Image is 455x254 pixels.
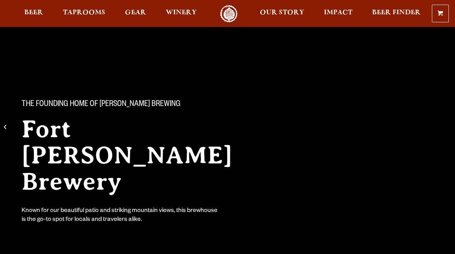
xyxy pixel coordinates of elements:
[324,10,352,16] span: Impact
[214,5,243,22] a: Odell Home
[372,10,421,16] span: Beer Finder
[58,5,110,22] a: Taprooms
[22,207,219,225] div: Known for our beautiful patio and striking mountain views, this brewhouse is the go-to spot for l...
[260,10,304,16] span: Our Story
[125,10,146,16] span: Gear
[120,5,151,22] a: Gear
[166,10,197,16] span: Winery
[63,10,105,16] span: Taprooms
[19,5,48,22] a: Beer
[319,5,357,22] a: Impact
[22,116,262,195] h2: Fort [PERSON_NAME] Brewery
[24,10,43,16] span: Beer
[22,100,180,110] span: The Founding Home of [PERSON_NAME] Brewing
[367,5,426,22] a: Beer Finder
[161,5,202,22] a: Winery
[255,5,309,22] a: Our Story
